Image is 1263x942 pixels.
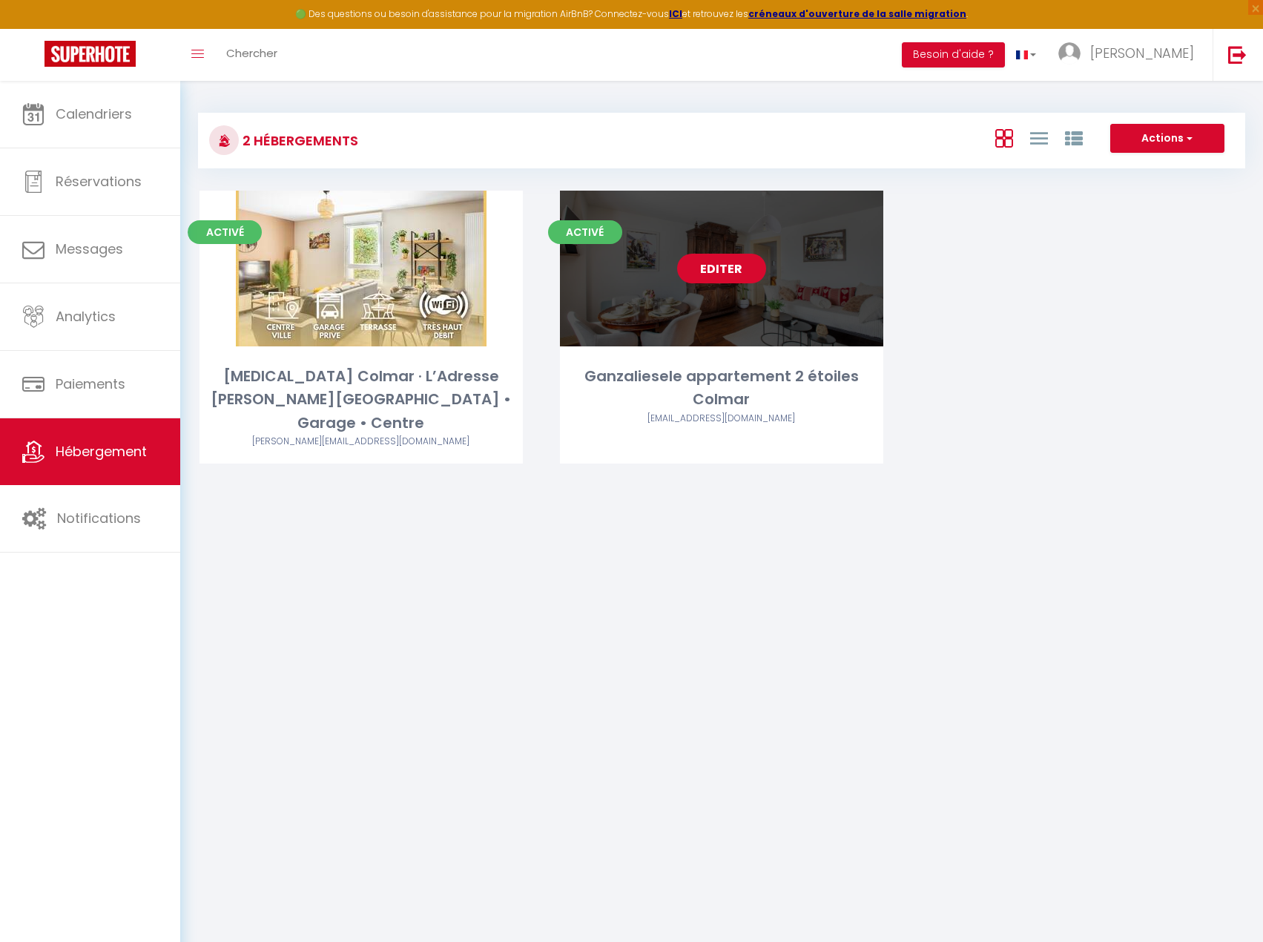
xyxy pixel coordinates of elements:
span: Hébergement [56,442,147,461]
span: Notifications [57,509,141,527]
div: Airbnb [199,435,523,449]
a: Vue par Groupe [1065,125,1083,150]
img: ... [1058,42,1081,65]
a: ... [PERSON_NAME] [1047,29,1213,81]
div: Airbnb [560,412,883,426]
span: Activé [548,220,622,244]
img: Super Booking [44,41,136,67]
button: Ouvrir le widget de chat LiveChat [12,6,56,50]
span: Calendriers [56,105,132,123]
span: Paiements [56,375,125,393]
h3: 2 Hébergements [239,124,358,157]
a: ICI [669,7,682,20]
button: Besoin d'aide ? [902,42,1005,67]
span: Messages [56,240,123,258]
a: Editer [677,254,766,283]
div: Ganzaliesele appartement 2 étoiles Colmar [560,365,883,412]
span: Analytics [56,307,116,326]
a: Vue en Liste [1030,125,1048,150]
a: Chercher [215,29,288,81]
span: Activé [188,220,262,244]
a: créneaux d'ouverture de la salle migration [748,7,966,20]
span: Chercher [226,45,277,61]
div: [MEDICAL_DATA] Colmar · L’Adresse [PERSON_NAME][GEOGRAPHIC_DATA] • Garage • Centre [199,365,523,435]
img: logout [1228,45,1247,64]
span: [PERSON_NAME] [1090,44,1194,62]
span: Réservations [56,172,142,191]
a: Vue en Box [995,125,1013,150]
button: Actions [1110,124,1224,154]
